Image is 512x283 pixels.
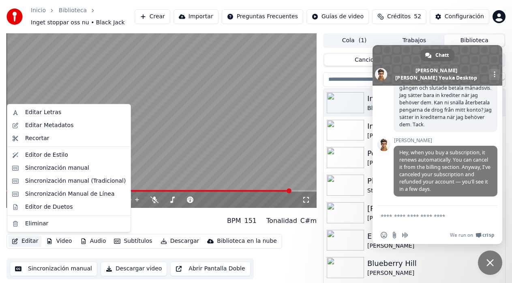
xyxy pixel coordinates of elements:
button: Descargar video [101,261,167,276]
div: Recortar [25,134,49,143]
span: Skicka fil [391,232,398,238]
div: Sincronización Manual de Línea [25,190,115,198]
button: Biblioteca [444,35,504,46]
div: Eliminar [25,220,48,228]
button: Importar [174,9,219,24]
div: Plush [367,175,502,187]
button: Créditos52 [372,9,426,24]
div: 151 [244,216,257,226]
div: Imorgon ar en [PERSON_NAME] [367,121,502,132]
span: Créditos [387,13,411,21]
div: Sincronización manual (Tradicional) [25,177,126,185]
button: Trabajos [384,35,444,46]
a: Inicio [31,6,46,15]
button: Preguntas Frecuentes [222,9,303,24]
span: Crisp [482,232,494,238]
div: C#m [300,216,317,226]
div: Black Jack [6,223,90,231]
div: Blueberry Hill [367,258,502,269]
a: Biblioteca [59,6,87,15]
button: Subtítulos [111,235,155,247]
div: Editar Metadatos [25,121,73,130]
div: Editor de Duetos [25,203,73,211]
div: Editar Letras [25,108,61,117]
div: Configuración [445,13,484,21]
span: Infoga en smiley [381,232,387,238]
div: Fler kanaler [489,69,500,80]
button: Guías de video [306,9,369,24]
span: Hej! Varför har de dragit pengar från mitt konto? Jag skrev till er förra gången och slutade beta... [399,70,492,128]
span: 52 [414,13,421,21]
div: [PERSON_NAME] [367,242,502,250]
div: Editor de Estilo [25,151,68,159]
div: [PERSON_NAME] [367,203,502,214]
div: [PERSON_NAME] [367,269,502,277]
div: Pojkarna som busar [367,148,502,159]
div: Black Jack [367,104,502,112]
div: [PERSON_NAME] [367,214,502,223]
div: Ella y El [367,231,502,242]
div: Inget stoppar oss nu [6,211,90,223]
span: Inget stoppar oss nu • Black Jack [31,19,125,27]
button: Abrir Pantalla Doble [170,261,250,276]
button: Audio [77,235,109,247]
span: [PERSON_NAME] [394,138,497,143]
button: Editar [9,235,41,247]
button: Crear [135,9,170,24]
span: Röstmeddelande [402,232,408,238]
span: Chatt [435,49,449,61]
div: Stäng chatt [478,251,502,275]
button: Configuración [430,9,489,24]
div: [PERSON_NAME] [367,159,502,167]
nav: breadcrumb [31,6,135,27]
span: Hey, when you buy a subscription, it renews automatically. You can cancel it from the billing sec... [399,149,491,192]
div: Stone Temple Pilots [367,187,502,195]
button: Cola [324,35,384,46]
div: Tonalidad [266,216,297,226]
button: Canciones [324,54,414,66]
textarea: Skriv ditt meddelande... [381,213,476,220]
div: Biblioteca en la nube [217,237,277,245]
span: ( 1 ) [358,37,366,45]
button: Descargar [157,235,203,247]
div: Inget stoppar oss nu [367,93,502,104]
div: Sincronización manual [25,164,89,172]
img: youka [6,9,23,25]
button: Sincronización manual [10,261,97,276]
a: We run onCrisp [450,232,494,238]
div: Chatt [420,49,454,61]
span: We run on [450,232,473,238]
div: [PERSON_NAME] [367,132,502,140]
button: Video [43,235,75,247]
div: BPM [227,216,241,226]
